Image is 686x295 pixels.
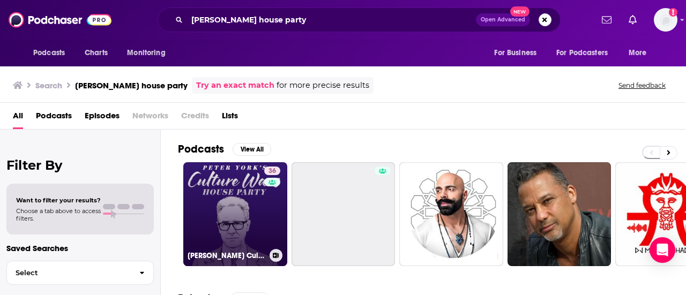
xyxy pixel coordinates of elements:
[264,167,280,175] a: 36
[178,142,224,156] h2: Podcasts
[178,142,271,156] a: PodcastsView All
[654,8,677,32] button: Show profile menu
[127,46,165,60] span: Monitoring
[16,207,101,222] span: Choose a tab above to access filters.
[9,10,111,30] img: Podchaser - Follow, Share and Rate Podcasts
[549,43,623,63] button: open menu
[598,11,616,29] a: Show notifications dropdown
[481,17,525,22] span: Open Advanced
[669,8,677,17] svg: Add a profile image
[85,46,108,60] span: Charts
[6,261,154,285] button: Select
[16,196,101,204] span: Want to filter your results?
[6,157,154,173] h2: Filter By
[78,43,114,63] a: Charts
[510,6,530,17] span: New
[158,7,561,32] div: Search podcasts, credits, & more...
[487,43,550,63] button: open menu
[132,107,168,129] span: Networks
[26,43,79,63] button: open menu
[181,107,209,129] span: Credits
[6,243,154,253] p: Saved Searches
[654,8,677,32] span: Logged in as mdekoning
[183,162,287,266] a: 36[PERSON_NAME] Culture Wars House Party
[33,46,65,60] span: Podcasts
[277,79,369,92] span: for more precise results
[120,43,179,63] button: open menu
[621,43,660,63] button: open menu
[233,143,271,156] button: View All
[188,251,265,260] h3: [PERSON_NAME] Culture Wars House Party
[556,46,608,60] span: For Podcasters
[7,269,131,276] span: Select
[494,46,536,60] span: For Business
[85,107,120,129] a: Episodes
[615,81,669,90] button: Send feedback
[196,79,274,92] a: Try an exact match
[35,80,62,90] h3: Search
[13,107,23,129] a: All
[75,80,188,90] h3: [PERSON_NAME] house party
[654,8,677,32] img: User Profile
[629,46,647,60] span: More
[269,166,276,177] span: 36
[187,11,476,28] input: Search podcasts, credits, & more...
[624,11,641,29] a: Show notifications dropdown
[36,107,72,129] a: Podcasts
[476,13,530,26] button: Open AdvancedNew
[222,107,238,129] a: Lists
[650,237,675,263] div: Open Intercom Messenger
